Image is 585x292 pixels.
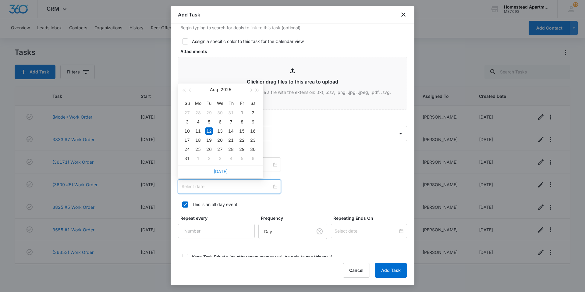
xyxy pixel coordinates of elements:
div: 24 [183,146,191,153]
td: 2025-08-28 [225,145,236,154]
td: 2025-08-18 [193,136,204,145]
div: 30 [216,109,224,116]
div: 21 [227,137,235,144]
th: We [214,98,225,108]
td: 2025-08-11 [193,126,204,136]
div: 28 [194,109,202,116]
td: 2025-08-29 [236,145,247,154]
div: 11 [194,127,202,135]
th: Su [182,98,193,108]
td: 2025-08-25 [193,145,204,154]
a: [DATE] [214,169,228,174]
td: 2025-08-21 [225,136,236,145]
td: 2025-08-06 [214,117,225,126]
td: 2025-08-27 [214,145,225,154]
button: Cancel [343,263,370,278]
button: Aug [210,84,218,96]
div: 10 [183,127,191,135]
td: 2025-07-30 [214,108,225,117]
div: 31 [227,109,235,116]
label: Repeat every [180,215,257,221]
div: 22 [238,137,246,144]
td: 2025-09-04 [225,154,236,163]
div: 17 [183,137,191,144]
td: 2025-08-20 [214,136,225,145]
p: Begin typing to search for deals to link to this task (optional). [180,24,407,31]
div: 3 [183,118,191,126]
div: 1 [194,155,202,162]
div: Keep Task Private (no other team member will be able to see this task) [192,254,332,260]
div: 27 [216,146,224,153]
label: Assigned to [180,117,409,123]
td: 2025-08-19 [204,136,214,145]
label: Time span [180,148,409,155]
div: 5 [205,118,213,126]
div: 29 [205,109,213,116]
input: Aug 12, 2025 [182,183,272,190]
th: Sa [247,98,258,108]
td: 2025-07-29 [204,108,214,117]
td: 2025-08-24 [182,145,193,154]
input: Number [178,224,255,238]
div: 26 [205,146,213,153]
td: 2025-08-10 [182,126,193,136]
div: Assign a specific color to this task for the Calendar view [192,38,304,45]
input: Select date [335,228,398,234]
td: 2025-08-26 [204,145,214,154]
td: 2025-08-03 [182,117,193,126]
td: 2025-08-15 [236,126,247,136]
td: 2025-09-03 [214,154,225,163]
td: 2025-08-16 [247,126,258,136]
label: Frequency [261,215,330,221]
td: 2025-09-01 [193,154,204,163]
td: 2025-08-22 [236,136,247,145]
div: 4 [194,118,202,126]
td: 2025-08-09 [247,117,258,126]
td: 2025-08-08 [236,117,247,126]
div: 2 [249,109,257,116]
div: 16 [249,127,257,135]
td: 2025-08-30 [247,145,258,154]
td: 2025-07-31 [225,108,236,117]
th: Fr [236,98,247,108]
td: 2025-08-17 [182,136,193,145]
div: This is an all day event [192,201,237,208]
th: Mo [193,98,204,108]
div: 4 [227,155,235,162]
button: Clear [315,226,324,236]
div: 6 [216,118,224,126]
div: 1 [238,109,246,116]
div: 12 [205,127,213,135]
div: 20 [216,137,224,144]
div: 13 [216,127,224,135]
div: 28 [227,146,235,153]
div: 19 [205,137,213,144]
label: Attachments [180,48,409,55]
div: 6 [249,155,257,162]
div: 5 [238,155,246,162]
td: 2025-08-01 [236,108,247,117]
div: 29 [238,146,246,153]
td: 2025-07-27 [182,108,193,117]
th: Tu [204,98,214,108]
td: 2025-08-07 [225,117,236,126]
div: 7 [227,118,235,126]
td: 2025-08-13 [214,126,225,136]
label: Repeating Ends On [333,215,409,221]
div: 2 [205,155,213,162]
td: 2025-08-23 [247,136,258,145]
div: 14 [227,127,235,135]
h1: Add Task [178,11,200,18]
th: Th [225,98,236,108]
div: 3 [216,155,224,162]
td: 2025-08-02 [247,108,258,117]
td: 2025-08-12 [204,126,214,136]
td: 2025-08-04 [193,117,204,126]
div: 23 [249,137,257,144]
div: 27 [183,109,191,116]
div: 30 [249,146,257,153]
button: 2025 [221,84,231,96]
td: 2025-08-31 [182,154,193,163]
button: Add Task [375,263,407,278]
div: 15 [238,127,246,135]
